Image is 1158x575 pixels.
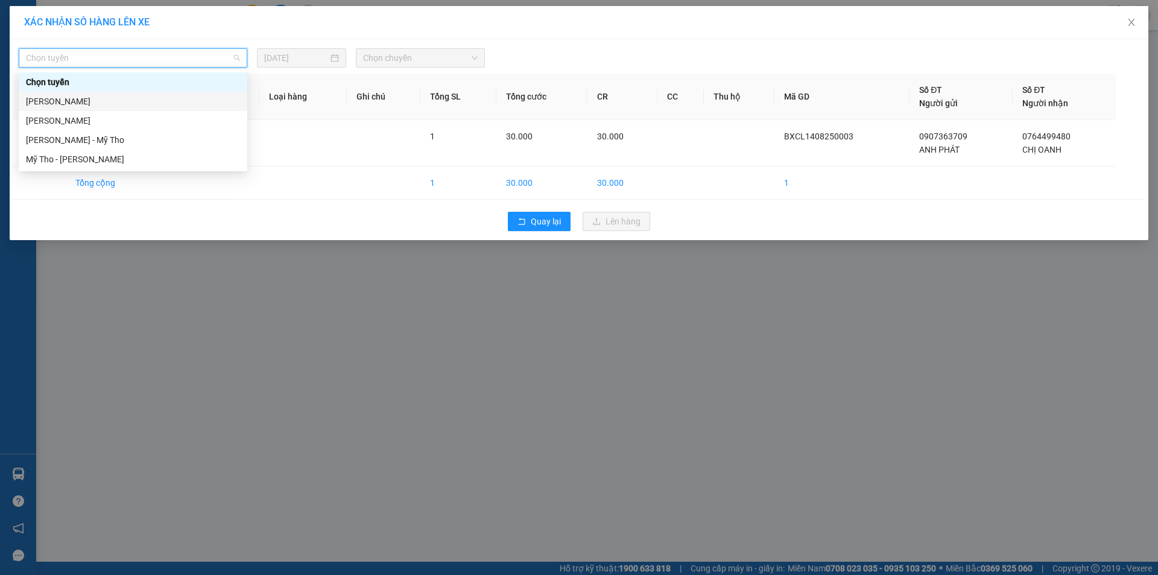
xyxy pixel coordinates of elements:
[919,98,958,108] span: Người gửi
[1022,132,1071,141] span: 0764499480
[19,111,247,130] div: Hồ Chí Minh - Cao Lãnh
[587,74,657,120] th: CR
[10,11,29,24] span: Gửi:
[115,10,144,23] span: Nhận:
[19,130,247,150] div: Cao Lãnh - Mỹ Tho
[19,72,247,92] div: Chọn tuyến
[496,167,587,200] td: 30.000
[587,167,657,200] td: 30.000
[919,145,960,154] span: ANH PHÁT
[24,16,150,28] span: XÁC NHẬN SỐ HÀNG LÊN XE
[919,132,967,141] span: 0907363709
[9,78,109,92] div: 30.000
[264,51,328,65] input: 13/08/2025
[347,74,420,120] th: Ghi chú
[430,132,435,141] span: 1
[26,114,240,127] div: [PERSON_NAME]
[19,92,247,111] div: Cao Lãnh - Hồ Chí Minh
[1022,85,1045,95] span: Số ĐT
[919,85,942,95] span: Số ĐT
[66,167,156,200] td: Tổng cộng
[657,74,703,120] th: CC
[784,132,853,141] span: BXCL1408250003
[115,52,238,69] div: 0764499480
[506,132,533,141] span: 30.000
[704,74,774,120] th: Thu hộ
[26,75,240,89] div: Chọn tuyến
[1115,6,1148,40] button: Close
[10,54,107,71] div: 0907363709
[1022,98,1068,108] span: Người nhận
[774,74,910,120] th: Mã GD
[259,74,347,120] th: Loại hàng
[420,167,497,200] td: 1
[26,153,240,166] div: Mỹ Tho - [PERSON_NAME]
[19,150,247,169] div: Mỹ Tho - Cao Lãnh
[13,120,66,167] td: 1
[531,215,561,228] span: Quay lại
[583,212,650,231] button: uploadLên hàng
[10,10,107,39] div: BX [PERSON_NAME]
[508,212,571,231] button: rollbackQuay lại
[9,79,46,92] span: Đã thu :
[1022,145,1061,154] span: CHỊ OANH
[363,49,478,67] span: Chọn chuyến
[10,39,107,54] div: ANH PHÁT
[517,217,526,227] span: rollback
[420,74,497,120] th: Tổng SL
[1127,17,1136,27] span: close
[115,10,238,37] div: [GEOGRAPHIC_DATA]
[496,74,587,120] th: Tổng cước
[26,95,240,108] div: [PERSON_NAME]
[26,133,240,147] div: [PERSON_NAME] - Mỹ Tho
[26,49,240,67] span: Chọn tuyến
[13,74,66,120] th: STT
[774,167,910,200] td: 1
[597,132,624,141] span: 30.000
[115,37,238,52] div: CHỊ OANH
